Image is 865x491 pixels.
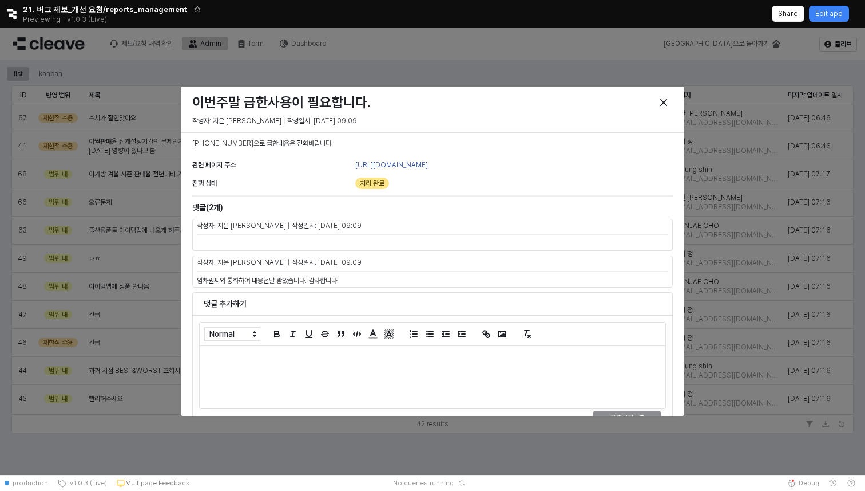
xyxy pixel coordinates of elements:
[809,6,849,22] button: Edit app
[197,257,548,268] p: 작성자: 지은 [PERSON_NAME] | 작성일시: [DATE] 09:09
[192,3,203,15] button: Add app to favorites
[778,9,798,18] p: Share
[456,480,467,486] button: Reset app state
[23,3,187,15] span: 21. 버그 제보_개선 요청/reports_management
[66,478,107,488] span: v1.0.3 (Live)
[23,11,113,28] div: Previewing v1.0.3 (Live)
[654,93,673,112] button: Close
[192,116,428,126] p: 작성자: 지은 [PERSON_NAME] | 작성일시: [DATE] 09:09
[197,221,548,231] p: 작성자: 지은 [PERSON_NAME] | 작성일시: [DATE] 09:09
[192,179,217,187] span: 진행 상태
[53,475,112,491] button: v1.0.3 (Live)
[355,161,428,169] a: [URL][DOMAIN_NAME]
[772,6,804,22] button: Share app
[799,478,819,488] span: Debug
[593,411,661,425] button: 제출하기
[610,414,633,423] p: 제출하기
[197,276,668,286] p: 임채원씨와 통화하여 내용전달 받았습니다. 감사합니다.
[13,478,48,488] span: production
[192,138,673,148] p: [PHONE_NUMBER]으로 급한내용은 전화바랍니다.
[815,9,843,18] p: Edit app
[393,478,454,488] span: No queries running
[192,95,550,111] h3: 이번주말 급한사용이 필요합니다.
[67,15,107,24] p: v1.0.3 (Live)
[360,178,384,189] span: 처리 완료
[61,11,113,28] button: Releases and History
[125,478,189,488] p: Multipage Feedback
[204,298,661,309] h6: 댓글 추가하기
[783,475,824,491] button: Debug
[112,475,194,491] button: Multipage Feedback
[23,14,61,25] span: Previewing
[192,161,236,169] span: 관련 페이지 주소
[192,202,305,213] h6: 댓글(2개)
[842,475,860,491] button: Help
[824,475,842,491] button: History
